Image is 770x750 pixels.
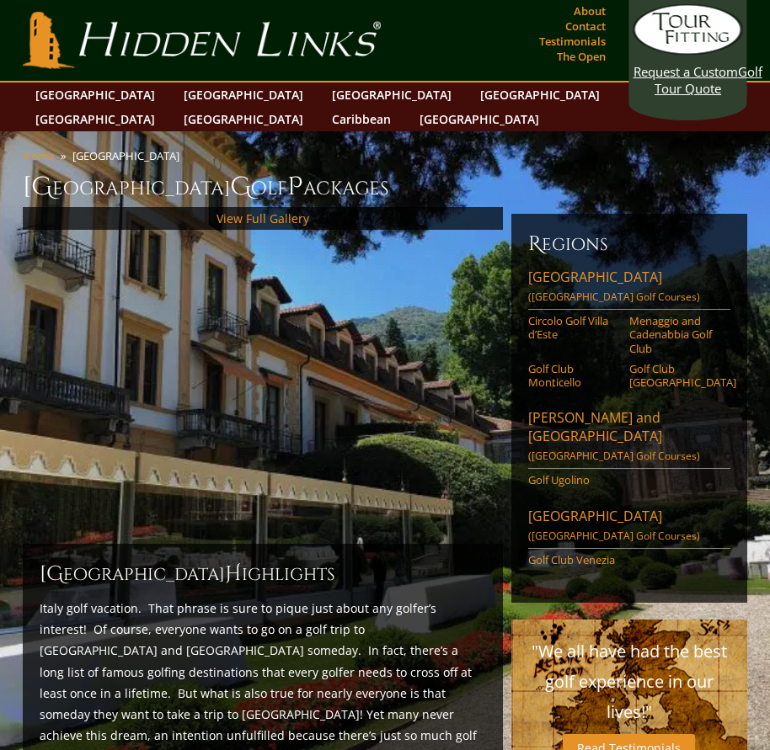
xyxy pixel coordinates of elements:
[528,529,700,543] span: ([GEOGRAPHIC_DATA] Golf Courses)
[23,148,54,163] a: Home
[40,561,485,588] h2: [GEOGRAPHIC_DATA] ighlights
[629,362,719,390] a: Golf Club [GEOGRAPHIC_DATA]
[472,82,608,107] a: [GEOGRAPHIC_DATA]
[528,408,730,469] a: [PERSON_NAME] and [GEOGRAPHIC_DATA]([GEOGRAPHIC_DATA] Golf Courses)
[528,473,618,487] a: Golf Ugolino
[629,314,719,355] a: Menaggio and Cadenabbia Golf Club
[553,45,610,68] a: The Open
[528,290,700,304] span: ([GEOGRAPHIC_DATA] Golf Courses)
[324,82,460,107] a: [GEOGRAPHIC_DATA]
[528,553,618,566] a: Golf Club Venezia
[528,507,730,549] a: [GEOGRAPHIC_DATA]([GEOGRAPHIC_DATA] Golf Courses)
[324,107,399,131] a: Caribbean
[23,170,746,204] h1: [GEOGRAPHIC_DATA] olf ackages
[634,4,743,97] a: Request a CustomGolf Tour Quote
[175,107,312,131] a: [GEOGRAPHIC_DATA]
[528,231,730,258] h6: Regions
[528,314,618,342] a: Circolo Golf Villa d’Este
[561,14,610,38] a: Contact
[528,636,730,727] p: "We all have had the best golf experience in our lives!"
[175,82,312,107] a: [GEOGRAPHIC_DATA]
[528,449,700,463] span: ([GEOGRAPHIC_DATA] Golf Courses)
[217,210,309,226] a: View Full Gallery
[230,170,251,204] span: G
[225,561,242,588] span: H
[535,29,610,53] a: Testimonials
[528,362,618,390] a: Golf Club Monticello
[287,170,303,204] span: P
[528,268,730,310] a: [GEOGRAPHIC_DATA]([GEOGRAPHIC_DATA] Golf Courses)
[634,63,738,80] span: Request a Custom
[27,82,163,107] a: [GEOGRAPHIC_DATA]
[411,107,548,131] a: [GEOGRAPHIC_DATA]
[72,148,186,163] li: [GEOGRAPHIC_DATA]
[27,107,163,131] a: [GEOGRAPHIC_DATA]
